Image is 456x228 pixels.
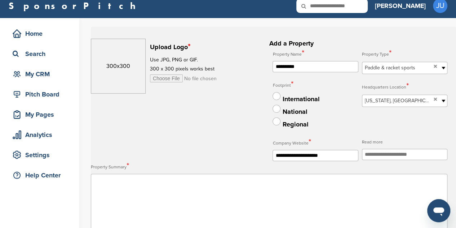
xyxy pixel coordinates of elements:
div: National [282,107,307,117]
div: International [282,94,319,104]
label: Property Summary [91,161,447,172]
div: My CRM [11,68,72,81]
h2: Upload Logo [150,42,260,52]
div: Help Center [11,169,72,182]
div: Pitch Board [11,88,72,101]
div: Home [11,27,72,40]
h4: 300x300 [91,62,145,70]
div: Regional [282,120,308,129]
a: My CRM [7,66,72,82]
h3: [PERSON_NAME] [375,1,426,11]
span: Paddle & racket sports [365,64,431,72]
a: Settings [7,147,72,163]
p: 300 x 300 pixels works best [150,64,260,73]
div: My Pages [11,108,72,121]
a: Help Center [7,167,72,184]
a: Search [7,46,72,62]
div: Search [11,47,72,60]
label: Headquarters Location [362,81,447,92]
a: My Pages [7,106,72,123]
label: Property Name [273,48,358,59]
a: Home [7,25,72,42]
a: Pitch Board [7,86,72,103]
label: Read more [362,137,447,147]
div: Analytics [11,128,72,141]
iframe: Button to launch messaging window [427,199,450,222]
span: [US_STATE], [GEOGRAPHIC_DATA] [365,96,431,105]
div: Settings [11,149,72,162]
p: Use JPG, PNG or GIF. [150,55,260,64]
a: Analytics [7,126,72,143]
label: Company Website [273,137,358,148]
label: Property Type [362,48,447,59]
label: Footprint [273,79,358,90]
a: SponsorPitch [9,1,140,10]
